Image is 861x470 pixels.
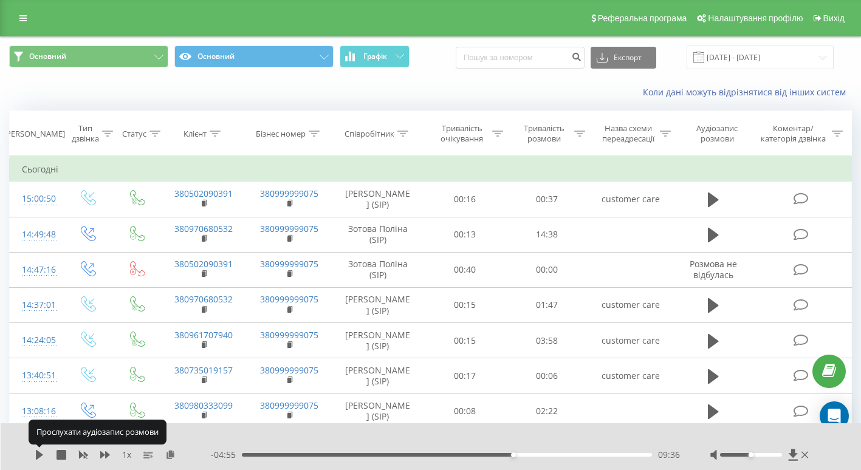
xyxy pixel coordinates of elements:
span: Вихід [823,13,845,23]
td: Зотова Поліна (SIP) [332,217,424,252]
span: - 04:55 [211,449,242,461]
span: Налаштування профілю [708,13,803,23]
td: 00:00 [506,252,588,287]
td: customer care [588,323,674,358]
td: [PERSON_NAME] (SIP) [332,323,424,358]
td: 03:58 [506,323,588,358]
td: customer care [588,358,674,393]
div: Бізнес номер [256,129,306,139]
td: [PERSON_NAME] (SIP) [332,393,424,429]
div: 15:00:50 [22,187,50,211]
div: Прослухати аудіозапис розмови [29,420,166,444]
td: 00:17 [424,358,506,393]
span: Графік [363,52,387,61]
a: 380502090391 [174,258,233,270]
div: 13:08:16 [22,400,50,423]
a: 380735019157 [174,364,233,376]
span: 1 x [122,449,131,461]
button: Основний [9,46,168,67]
div: Співробітник [345,129,394,139]
td: Зотова Поліна (SIP) [332,252,424,287]
div: Open Intercom Messenger [820,401,849,431]
td: 02:22 [506,393,588,429]
td: [PERSON_NAME] (SIP) [332,287,424,322]
a: Коли дані можуть відрізнятися вiд інших систем [643,86,852,98]
div: Accessibility label [749,452,753,457]
a: 380970680532 [174,293,233,305]
a: 380999999075 [260,364,318,376]
a: 380999999075 [260,223,318,234]
span: Реферальна програма [598,13,687,23]
div: 14:37:01 [22,293,50,317]
a: 380980333099 [174,400,233,411]
a: 380999999075 [260,400,318,411]
td: [PERSON_NAME] (SIP) [332,182,424,217]
a: 380999999075 [260,258,318,270]
td: [PERSON_NAME] (SIP) [332,358,424,393]
td: 00:37 [506,182,588,217]
button: Основний [174,46,334,67]
div: Коментар/категорія дзвінка [758,123,829,144]
div: Тривалість розмови [517,123,571,144]
button: Експорт [591,47,656,69]
div: Клієнт [184,129,207,139]
td: Сьогодні [10,157,852,182]
button: Графік [340,46,410,67]
td: 00:16 [424,182,506,217]
td: 00:06 [506,358,588,393]
td: 00:15 [424,323,506,358]
div: 13:40:51 [22,364,50,387]
div: 14:49:48 [22,223,50,247]
div: Статус [122,129,146,139]
a: 380970680532 [174,223,233,234]
span: 09:36 [658,449,680,461]
td: 00:15 [424,287,506,322]
div: Тривалість очікування [434,123,489,144]
a: 380999999075 [260,329,318,341]
div: [PERSON_NAME] [4,129,65,139]
span: Розмова не відбулась [690,258,737,281]
span: Основний [29,52,66,61]
div: Аудіозапис розмови [685,123,750,144]
td: customer care [588,287,674,322]
td: 00:13 [424,217,506,252]
div: 14:47:16 [22,258,50,282]
td: 14:38 [506,217,588,252]
td: 01:47 [506,287,588,322]
div: Назва схеми переадресації [599,123,657,144]
div: Accessibility label [511,452,516,457]
input: Пошук за номером [456,47,585,69]
a: 380999999075 [260,188,318,199]
td: 00:08 [424,393,506,429]
td: customer care [588,182,674,217]
a: 380961707940 [174,329,233,341]
a: 380999999075 [260,293,318,305]
td: 00:40 [424,252,506,287]
div: Тип дзвінка [72,123,99,144]
a: 380502090391 [174,188,233,199]
div: 14:24:05 [22,329,50,352]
